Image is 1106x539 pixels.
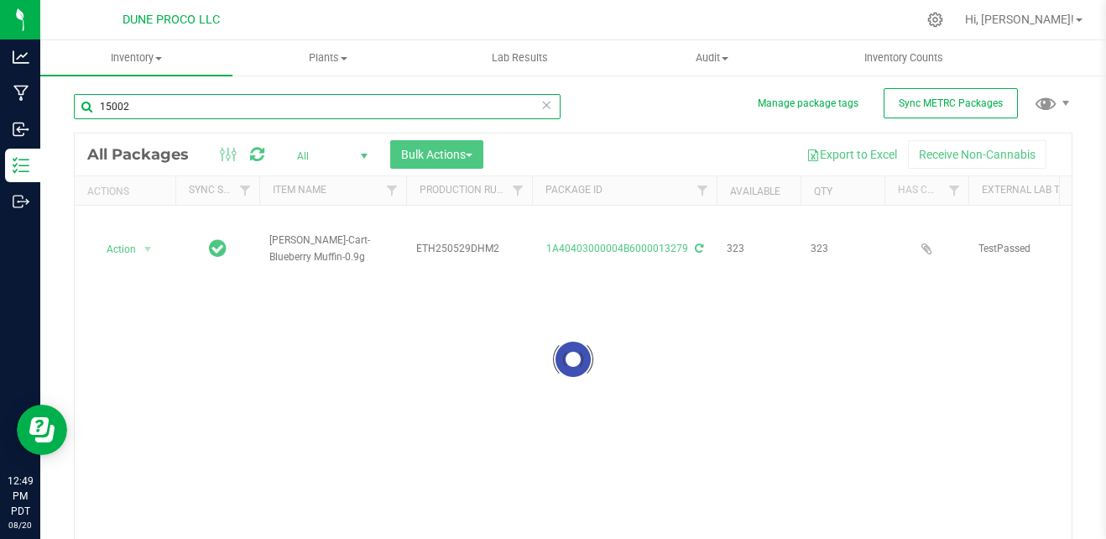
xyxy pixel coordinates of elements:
span: Inventory [40,50,232,65]
a: Audit [616,40,808,76]
span: Inventory Counts [842,50,966,65]
span: Plants [233,50,424,65]
p: 08/20 [8,519,33,531]
inline-svg: Inventory [13,157,29,174]
span: DUNE PROCO LLC [123,13,220,27]
span: Hi, [PERSON_NAME]! [965,13,1074,26]
p: 12:49 PM PDT [8,474,33,519]
inline-svg: Inbound [13,121,29,138]
span: Audit [617,50,807,65]
button: Manage package tags [758,97,858,111]
div: Manage settings [925,12,946,28]
input: Search Package ID, Item Name, SKU, Lot or Part Number... [74,94,561,119]
span: Sync METRC Packages [899,97,1003,109]
a: Inventory Counts [807,40,999,76]
a: Lab Results [424,40,616,76]
inline-svg: Outbound [13,193,29,210]
button: Sync METRC Packages [884,88,1018,118]
inline-svg: Manufacturing [13,85,29,102]
a: Inventory [40,40,232,76]
iframe: Resource center [17,405,67,455]
a: Plants [232,40,425,76]
span: Lab Results [469,50,571,65]
inline-svg: Analytics [13,49,29,65]
span: Clear [540,94,552,116]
